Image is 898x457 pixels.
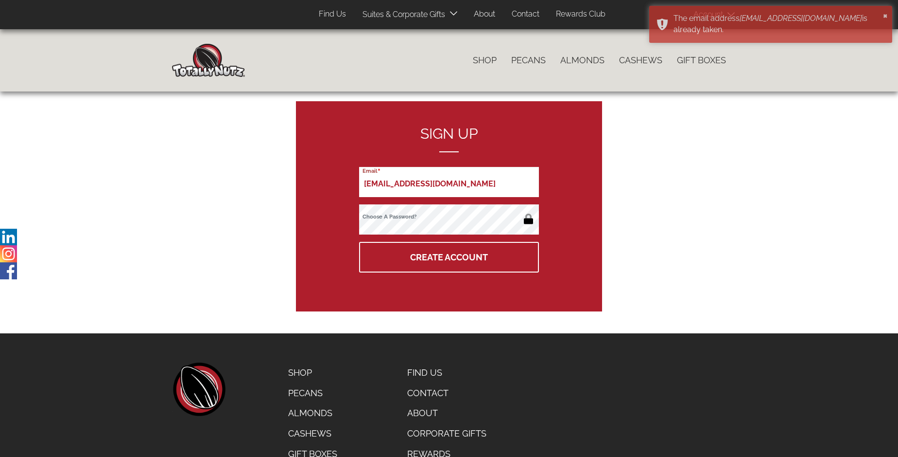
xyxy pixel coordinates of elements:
a: Corporate Gifts [400,423,496,444]
a: Almonds [281,403,345,423]
a: Pecans [504,50,553,71]
a: Suites & Corporate Gifts [355,5,448,24]
a: Almonds [553,50,612,71]
a: Contact [400,383,496,403]
button: × [883,10,888,20]
a: Find Us [400,363,496,383]
h2: Sign up [359,126,539,152]
a: Contact [504,5,547,24]
a: Shop [466,50,504,71]
div: The email address is already taken. [673,13,880,36]
a: Gift Boxes [670,50,733,71]
a: About [400,403,496,423]
a: Pecans [281,383,345,403]
a: Rewards Club [549,5,613,24]
button: Create Account [359,242,539,273]
a: Find Us [311,5,353,24]
a: Cashews [612,50,670,71]
input: Email [359,167,539,197]
a: home [172,363,225,416]
em: [EMAIL_ADDRESS][DOMAIN_NAME] [740,14,862,23]
img: Home [172,44,245,77]
a: About [466,5,502,24]
a: Cashews [281,423,345,444]
a: Shop [281,363,345,383]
